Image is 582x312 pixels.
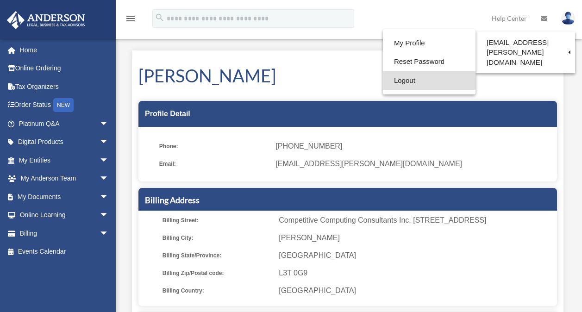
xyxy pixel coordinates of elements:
a: menu [125,16,136,24]
h1: [PERSON_NAME] [138,63,557,88]
a: Platinum Q&Aarrow_drop_down [6,114,123,133]
span: arrow_drop_down [100,206,118,225]
span: [GEOGRAPHIC_DATA] [279,284,554,297]
span: L3T 0G9 [279,267,554,280]
span: Phone: [159,140,269,153]
span: arrow_drop_down [100,133,118,152]
span: Billing State/Province: [163,249,272,262]
a: Digital Productsarrow_drop_down [6,133,123,151]
h5: Billing Address [145,194,551,206]
a: Events Calendar [6,243,123,261]
span: Competitive Computing Consultants Inc. [STREET_ADDRESS] [279,214,554,227]
a: [EMAIL_ADDRESS][PERSON_NAME][DOMAIN_NAME] [476,34,575,71]
span: [PHONE_NUMBER] [275,140,551,153]
img: User Pic [561,12,575,25]
span: arrow_drop_down [100,224,118,243]
span: [EMAIL_ADDRESS][PERSON_NAME][DOMAIN_NAME] [275,157,551,170]
span: Billing Zip/Postal code: [163,267,272,280]
img: Anderson Advisors Platinum Portal [4,11,88,29]
a: Online Ordering [6,59,123,78]
span: arrow_drop_down [100,151,118,170]
a: Logout [383,71,476,90]
span: Billing City: [163,231,272,244]
span: arrow_drop_down [100,114,118,133]
a: Home [6,41,123,59]
span: arrow_drop_down [100,169,118,188]
a: Reset Password [383,52,476,71]
i: search [155,12,165,23]
div: Profile Detail [138,101,557,127]
a: Online Learningarrow_drop_down [6,206,123,225]
div: NEW [53,98,74,112]
a: Tax Organizers [6,77,123,96]
span: [PERSON_NAME] [279,231,554,244]
a: Order StatusNEW [6,96,123,115]
a: My Profile [383,34,476,53]
a: My Documentsarrow_drop_down [6,187,123,206]
span: arrow_drop_down [100,187,118,206]
i: menu [125,13,136,24]
span: [GEOGRAPHIC_DATA] [279,249,554,262]
a: Billingarrow_drop_down [6,224,123,243]
a: My Anderson Teamarrow_drop_down [6,169,123,188]
span: Email: [159,157,269,170]
a: My Entitiesarrow_drop_down [6,151,123,169]
span: Billing Street: [163,214,272,227]
span: Billing Country: [163,284,272,297]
